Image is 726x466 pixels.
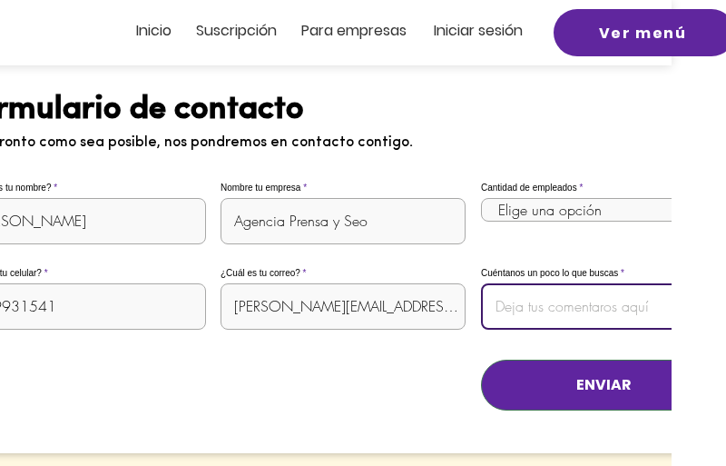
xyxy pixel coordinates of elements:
[319,20,407,41] span: ra empresas
[136,20,172,41] span: Inicio
[196,20,277,41] span: Suscripción
[196,22,285,39] a: Suscripción
[221,283,466,330] input: Escrib tu correo electrónico
[221,198,466,244] input: Escribe el nombre de tu empresa
[481,269,726,278] label: Cuéntanos un poco lo que buscas
[599,22,687,45] span: Ver menú
[434,20,523,41] span: Iniciar sesión
[576,375,631,395] span: ENVIAR
[481,283,726,330] input: Deja tus comentaros aquí
[221,269,466,278] label: ¿Cuál es tu correo?
[639,379,726,466] iframe: Messagebird Livechat Widget
[434,22,533,39] a: Iniciar sesión
[221,183,466,193] label: Nombre tu empresa
[481,183,726,193] label: Cantidad de empleados
[136,22,181,39] a: Inicio
[481,360,726,411] button: ENVIAR
[301,22,417,39] a: Para empresas
[301,20,319,41] span: Pa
